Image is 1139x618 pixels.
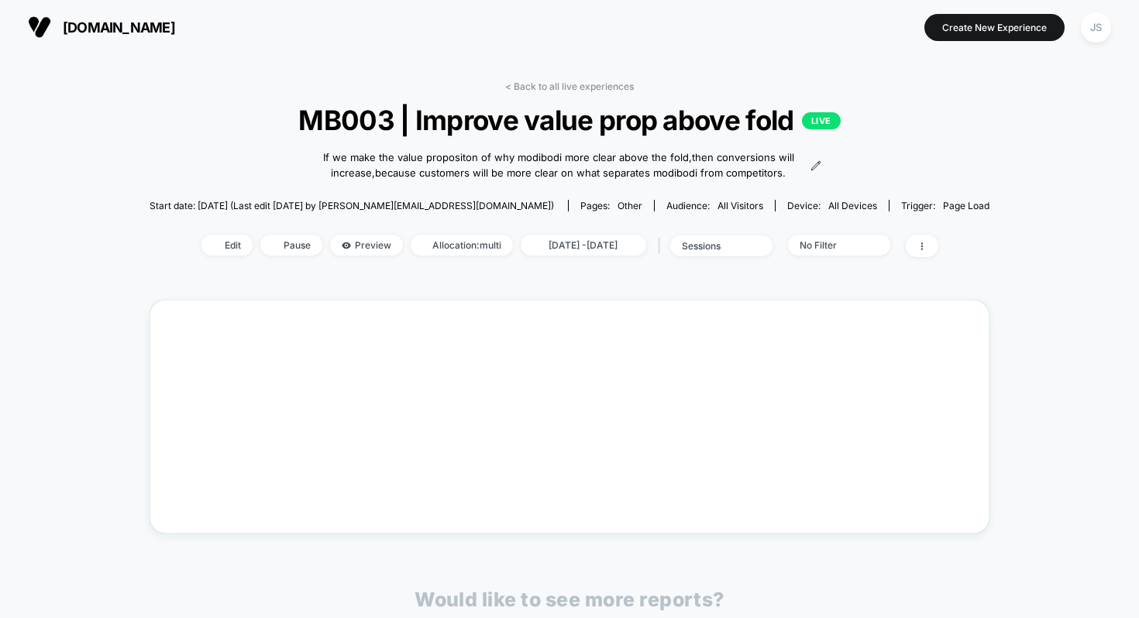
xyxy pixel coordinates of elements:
[717,200,763,211] span: All Visitors
[924,14,1065,41] button: Create New Experience
[666,200,763,211] div: Audience:
[775,200,889,211] span: Device:
[415,588,724,611] p: Would like to see more reports?
[618,200,642,211] span: other
[411,235,513,256] span: Allocation: multi
[1081,12,1111,43] div: JS
[800,239,862,251] div: No Filter
[260,235,322,256] span: Pause
[23,15,180,39] button: [DOMAIN_NAME]
[505,81,634,92] a: < Back to all live experiences
[654,235,670,257] span: |
[28,15,51,39] img: Visually logo
[828,200,877,211] span: all devices
[150,200,554,211] span: Start date: [DATE] (Last edit [DATE] by [PERSON_NAME][EMAIL_ADDRESS][DOMAIN_NAME])
[1076,12,1116,43] button: JS
[580,200,642,211] div: Pages:
[682,240,744,252] div: sessions
[63,19,175,36] span: [DOMAIN_NAME]
[521,235,646,256] span: [DATE] - [DATE]
[318,150,799,180] span: If we make the value propositon of why modibodi more clear above the fold,then conversions will i...
[330,235,403,256] span: Preview
[191,104,947,136] span: MB003 | Improve value prop above fold
[901,200,989,211] div: Trigger:
[802,112,841,129] p: LIVE
[943,200,989,211] span: Page Load
[201,235,253,256] span: Edit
